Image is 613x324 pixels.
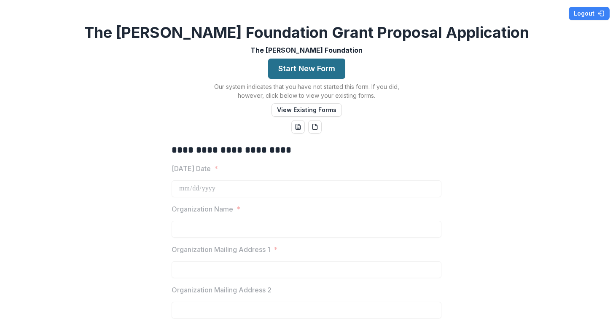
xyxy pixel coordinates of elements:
button: Logout [569,7,610,20]
button: pdf-download [308,120,322,134]
p: The [PERSON_NAME] Foundation [250,45,363,55]
p: Organization Name [172,204,233,214]
p: Organization Mailing Address 1 [172,244,270,254]
p: Our system indicates that you have not started this form. If you did, however, click below to vie... [201,82,412,100]
p: Organization Mailing Address 2 [172,285,272,295]
p: [DATE] Date [172,163,211,174]
button: Start New Form [268,59,345,79]
button: word-download [291,120,305,134]
button: View Existing Forms [272,103,342,117]
h2: The [PERSON_NAME] Foundation Grant Proposal Application [84,24,529,42]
